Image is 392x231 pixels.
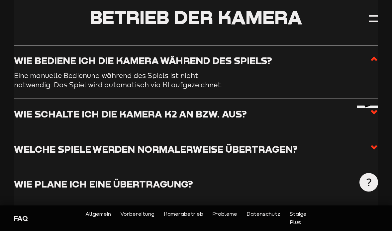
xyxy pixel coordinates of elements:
span: Eine manuelle Bedienung während des Spiels ist nicht notwendig. Das Spiel wird automatisch via KI... [14,72,223,89]
a: Kamerabetrieb [164,210,203,226]
div: FAQ [14,214,100,223]
a: Allgemein [85,210,111,226]
a: Probleme [212,210,237,226]
a: Staige Plus [290,210,307,226]
span: Betrieb der Kamera [90,6,302,29]
h3: Welche Spiele werden normalerweise übertragen? [14,143,298,155]
iframe: chat widget [354,106,386,136]
h3: Wie bediene ich die Kamera während des Spiels? [14,55,272,66]
h3: Wie schalte ich die Kamera K2 an bzw. aus? [14,108,247,120]
h3: Wie plane ich eine Übertragung? [14,178,193,190]
a: Vorbereitung [120,210,154,226]
a: Datenschutz [246,210,280,226]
